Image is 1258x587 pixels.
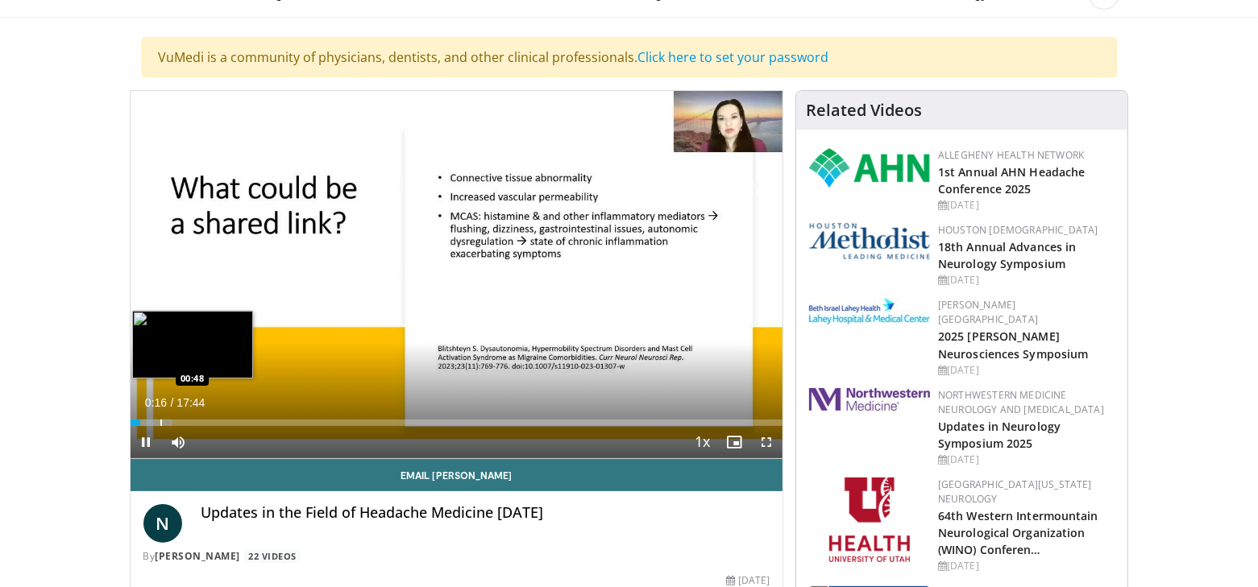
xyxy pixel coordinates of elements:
[938,329,1088,361] a: 2025 [PERSON_NAME] Neurosciences Symposium
[938,419,1061,451] a: Updates in Neurology Symposium 2025
[829,477,910,562] img: f6362829-b0a3-407d-a044-59546adfd345.png.150x105_q85_autocrop_double_scale_upscale_version-0.2.png
[686,426,718,458] button: Playback Rate
[809,223,930,259] img: 5e4488cc-e109-4a4e-9fd9-73bb9237ee91.png.150x105_q85_autocrop_double_scale_upscale_version-0.2.png
[938,223,1098,237] a: Houston [DEMOGRAPHIC_DATA]
[938,363,1115,378] div: [DATE]
[938,477,1092,506] a: [GEOGRAPHIC_DATA][US_STATE] Neurology
[143,504,182,543] a: N
[938,298,1038,326] a: [PERSON_NAME][GEOGRAPHIC_DATA]
[938,148,1084,162] a: Allegheny Health Network
[938,239,1076,271] a: 18th Annual Advances in Neurology Symposium
[142,37,1117,77] div: VuMedi is a community of physicians, dentists, and other clinical professionals.
[131,426,163,458] button: Pause
[938,508,1098,557] a: 64th Western Intermountain Neurological Organization (WINO) Conferen…
[131,91,783,459] video-js: Video Player
[163,426,195,458] button: Mute
[176,396,205,409] span: 17:44
[145,396,167,409] span: 0:16
[938,559,1115,573] div: [DATE]
[938,164,1085,196] a: 1st Annual AHN Headache Conference 2025
[143,549,770,564] div: By
[938,388,1104,416] a: Northwestern Medicine Neurology and [MEDICAL_DATA]
[201,504,770,522] h4: Updates in the Field of Headache Medicine [DATE]
[809,148,930,188] img: 628ffacf-ddeb-4409-8647-b4d1102df243.png.150x105_q85_autocrop_double_scale_upscale_version-0.2.png
[809,298,930,325] img: e7977282-282c-4444-820d-7cc2733560fd.jpg.150x105_q85_autocrop_double_scale_upscale_version-0.2.jpg
[718,426,750,458] button: Enable picture-in-picture mode
[938,273,1115,287] div: [DATE]
[132,311,253,378] img: image.jpeg
[806,101,922,120] h4: Related Videos
[938,198,1115,213] div: [DATE]
[131,420,783,426] div: Progress Bar
[243,549,302,563] a: 22 Videos
[938,453,1115,467] div: [DATE]
[750,426,783,458] button: Fullscreen
[809,388,930,411] img: 2a462fb6-9365-492a-ac79-3166a6f924d8.png.150x105_q85_autocrop_double_scale_upscale_version-0.2.jpg
[171,396,174,409] span: /
[156,549,241,563] a: [PERSON_NAME]
[131,459,783,491] a: Email [PERSON_NAME]
[638,48,829,66] a: Click here to set your password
